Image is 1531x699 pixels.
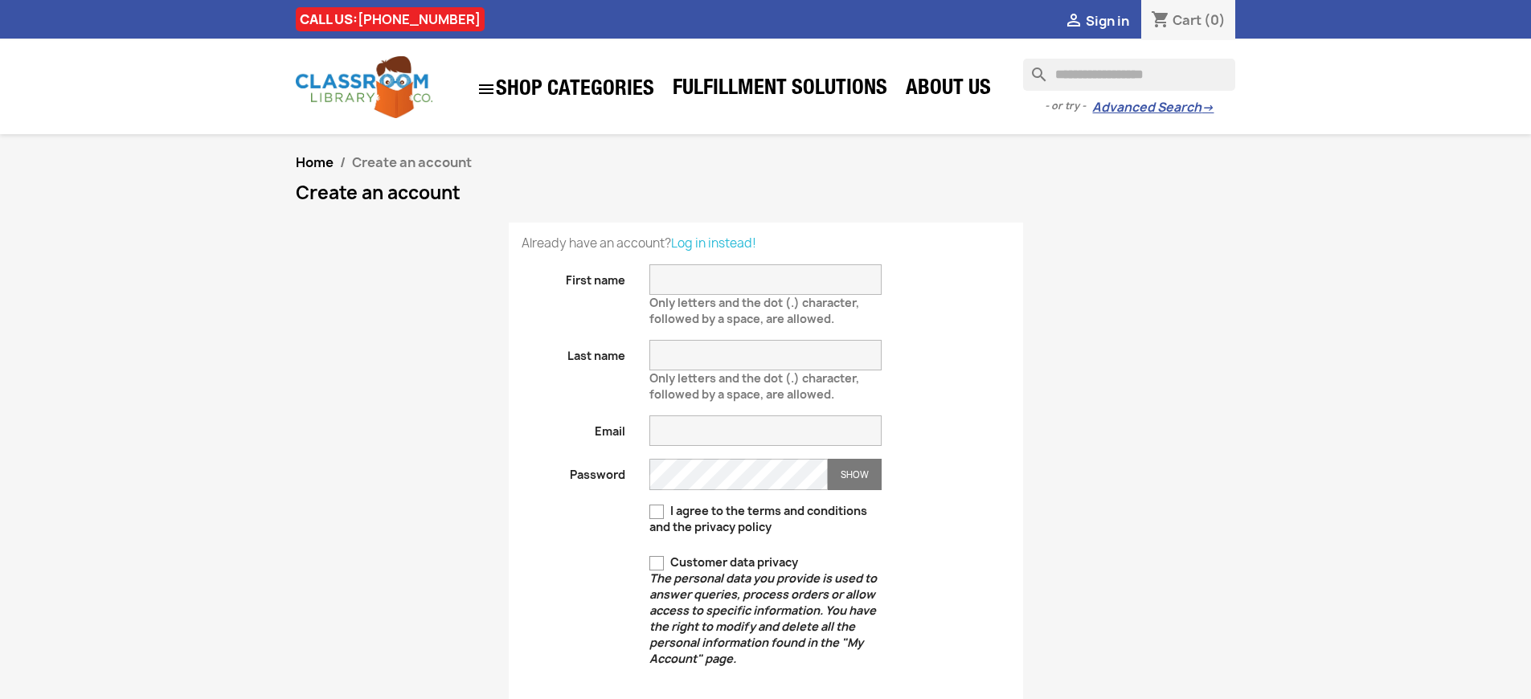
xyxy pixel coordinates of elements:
img: Classroom Library Company [296,56,432,118]
em: The personal data you provide is used to answer queries, process orders or allow access to specif... [649,570,877,666]
span: Cart [1173,11,1201,29]
i: search [1023,59,1042,78]
label: Customer data privacy [649,554,882,667]
p: Already have an account? [522,235,1010,251]
i:  [1064,12,1083,31]
a: Log in instead! [671,235,756,251]
span: Only letters and the dot (.) character, followed by a space, are allowed. [649,364,859,402]
label: Email [510,415,638,439]
span: - or try - [1045,98,1092,114]
h1: Create an account [296,183,1236,202]
a:  Sign in [1064,12,1129,30]
a: Advanced Search→ [1092,100,1214,116]
label: First name [510,264,638,288]
a: About Us [898,74,999,106]
i: shopping_cart [1151,11,1170,31]
a: Fulfillment Solutions [665,74,895,106]
label: Last name [510,340,638,364]
button: Show [828,459,882,490]
a: [PHONE_NUMBER] [358,10,481,28]
span: Sign in [1086,12,1129,30]
i:  [477,80,496,99]
a: SHOP CATEGORIES [469,72,662,107]
input: Search [1023,59,1235,91]
a: Home [296,153,334,171]
span: (0) [1204,11,1226,29]
div: CALL US: [296,7,485,31]
span: → [1201,100,1214,116]
span: Create an account [352,153,472,171]
input: Password input [649,459,828,490]
label: I agree to the terms and conditions and the privacy policy [649,503,882,535]
label: Password [510,459,638,483]
span: Only letters and the dot (.) character, followed by a space, are allowed. [649,288,859,326]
